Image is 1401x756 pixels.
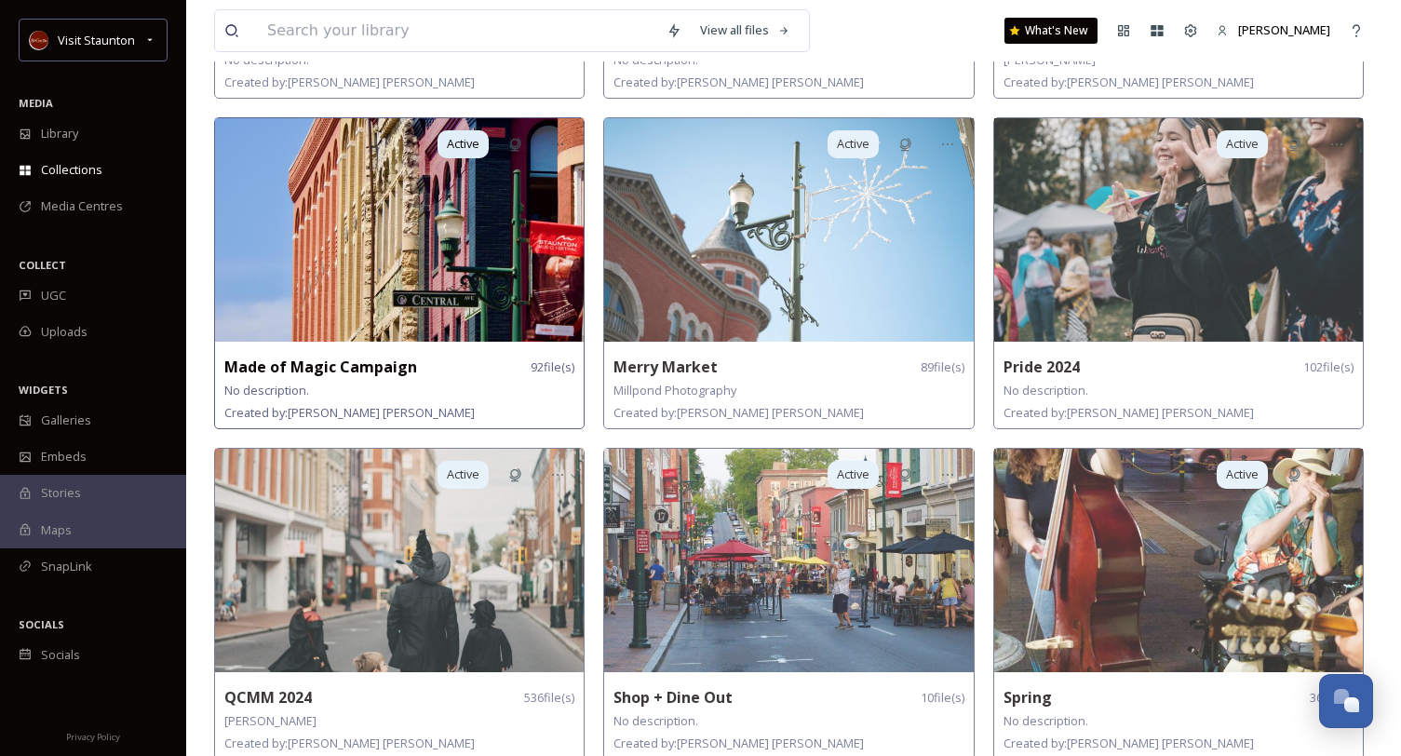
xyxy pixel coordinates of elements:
a: [PERSON_NAME] [1207,12,1340,48]
span: No description. [1004,712,1088,729]
span: Created by: [PERSON_NAME] [PERSON_NAME] [224,74,475,90]
span: Library [41,125,78,142]
span: Created by: [PERSON_NAME] [PERSON_NAME] [1004,74,1254,90]
span: Active [837,135,869,153]
span: Media Centres [41,197,123,215]
a: Privacy Policy [66,724,120,747]
span: COLLECT [19,258,66,272]
span: Created by: [PERSON_NAME] [PERSON_NAME] [1004,735,1254,751]
img: 50bdcc8f-0e19-458b-8753-831d38df37c6.jpg [604,118,973,342]
span: 89 file(s) [921,358,964,376]
span: Active [837,466,869,483]
img: 47da6386-bd30-4136-b9d8-3691303f63aa.jpg [215,449,584,672]
span: Embeds [41,448,87,466]
span: 92 file(s) [531,358,574,376]
span: [PERSON_NAME] [224,712,317,729]
span: SnapLink [41,558,92,575]
span: No description. [224,382,309,398]
span: Privacy Policy [66,731,120,743]
span: Created by: [PERSON_NAME] [PERSON_NAME] [613,74,864,90]
button: Open Chat [1319,674,1373,728]
span: Created by: [PERSON_NAME] [PERSON_NAME] [613,735,864,751]
span: Uploads [41,323,88,341]
span: Millpond Photography [613,382,736,398]
span: 10 file(s) [921,689,964,707]
span: 102 file(s) [1303,358,1354,376]
span: Created by: [PERSON_NAME] [PERSON_NAME] [224,735,475,751]
span: No description. [1004,382,1088,398]
span: Active [447,135,479,153]
strong: Spring [1004,687,1052,708]
a: View all files [691,12,800,48]
span: 536 file(s) [524,689,574,707]
img: 1d7392d7-0da2-4d7c-8649-4855176148e9.jpg [604,449,973,672]
strong: Shop + Dine Out [613,687,733,708]
span: [PERSON_NAME] [1238,21,1330,38]
strong: QCMM 2024 [224,687,312,708]
span: Active [447,466,479,483]
strong: Pride 2024 [1004,357,1080,377]
span: Galleries [41,412,91,429]
span: Collections [41,161,102,179]
span: Socials [41,646,80,664]
img: images.png [30,31,48,49]
span: WIDGETS [19,383,68,397]
img: de0a2724-f347-4ff9-8f36-38c7a6c3608b.jpg [215,118,584,342]
span: Active [1226,135,1259,153]
img: bc3fa3e4-ed2b-4d7d-90c4-01683a4e36f9.jpg [994,449,1363,672]
img: 18d87018-a08a-40dc-8580-dca54c316aba.jpg [994,118,1363,342]
strong: Made of Magic Campaign [224,357,417,377]
span: 36 file(s) [1310,689,1354,707]
span: SOCIALS [19,617,64,631]
span: Created by: [PERSON_NAME] [PERSON_NAME] [224,404,475,421]
span: Created by: [PERSON_NAME] [PERSON_NAME] [613,404,864,421]
strong: Merry Market [613,357,718,377]
span: MEDIA [19,96,53,110]
span: UGC [41,287,66,304]
span: Visit Staunton [58,32,135,48]
span: No description. [613,712,698,729]
a: What's New [1004,18,1098,44]
span: Stories [41,484,81,502]
span: Active [1226,466,1259,483]
input: Search your library [258,10,657,51]
span: Created by: [PERSON_NAME] [PERSON_NAME] [1004,404,1254,421]
span: Maps [41,521,72,539]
